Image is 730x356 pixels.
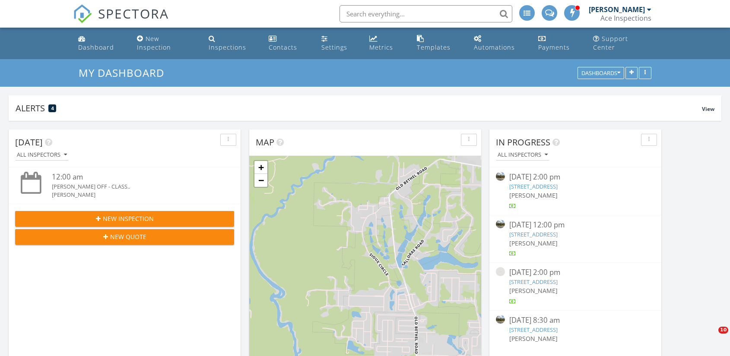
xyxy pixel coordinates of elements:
div: Templates [417,43,451,51]
span: [PERSON_NAME] [509,239,558,247]
div: Alerts [16,102,702,114]
span: In Progress [496,136,550,148]
a: [DATE] 8:30 am [STREET_ADDRESS] [PERSON_NAME] [496,315,655,353]
a: Payments [535,31,583,56]
div: Dashboards [581,70,620,76]
button: All Inspectors [496,149,549,161]
img: streetview [496,220,505,229]
button: New Quote [15,229,234,245]
div: Automations [474,43,515,51]
a: [DATE] 12:00 pm [STREET_ADDRESS] [PERSON_NAME] [496,220,655,258]
div: Settings [321,43,347,51]
div: [PERSON_NAME] [589,5,645,14]
div: [DATE] 2:00 pm [509,172,642,183]
a: New Inspection [133,31,198,56]
div: [DATE] 12:00 pm [509,220,642,230]
span: [PERSON_NAME] [509,287,558,295]
a: Zoom in [254,161,267,174]
div: All Inspectors [498,152,548,158]
span: [PERSON_NAME] [509,334,558,343]
div: Ace Inspections [600,14,651,22]
div: Support Center [593,35,628,51]
a: [STREET_ADDRESS] [509,278,558,286]
span: [PERSON_NAME] [509,191,558,199]
a: [DATE] 2:00 pm [STREET_ADDRESS] [PERSON_NAME] [496,267,655,306]
div: 12:00 am [52,172,216,183]
a: SPECTORA [73,12,169,30]
a: [STREET_ADDRESS] [509,183,558,190]
a: Zoom out [254,174,267,187]
a: My Dashboard [79,66,171,80]
a: Metrics [366,31,406,56]
span: New Quote [110,232,146,241]
img: streetview [496,267,505,276]
span: [DATE] [15,136,43,148]
span: 4 [51,105,54,111]
div: Payments [538,43,570,51]
div: Dashboard [78,43,114,51]
div: All Inspectors [17,152,67,158]
a: Settings [318,31,359,56]
button: All Inspectors [15,149,69,161]
button: New Inspection [15,211,234,227]
span: Map [256,136,274,148]
a: Support Center [590,31,655,56]
iframe: Intercom live chat [701,327,721,347]
input: Search everything... [340,5,512,22]
img: streetview [496,172,505,181]
a: Inspections [205,31,258,56]
a: Contacts [265,31,311,56]
div: Inspections [209,43,246,51]
a: [DATE] 2:00 pm [STREET_ADDRESS] [PERSON_NAME] [496,172,655,210]
div: [DATE] 8:30 am [509,315,642,326]
a: Dashboard [75,31,127,56]
span: 10 [718,327,728,334]
button: Dashboards [578,67,624,79]
img: streetview [496,315,505,324]
span: SPECTORA [98,4,169,22]
div: Metrics [369,43,393,51]
img: The Best Home Inspection Software - Spectora [73,4,92,23]
span: New Inspection [103,214,154,223]
a: [STREET_ADDRESS] [509,326,558,334]
div: [DATE] 2:00 pm [509,267,642,278]
div: Contacts [269,43,297,51]
div: New Inspection [137,35,171,51]
a: Automations (Advanced) [470,31,528,56]
a: Templates [413,31,463,56]
div: [PERSON_NAME] [52,191,216,199]
a: [STREET_ADDRESS] [509,230,558,238]
span: View [702,105,714,113]
div: [PERSON_NAME] OFF - CLASS.. [52,183,216,191]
